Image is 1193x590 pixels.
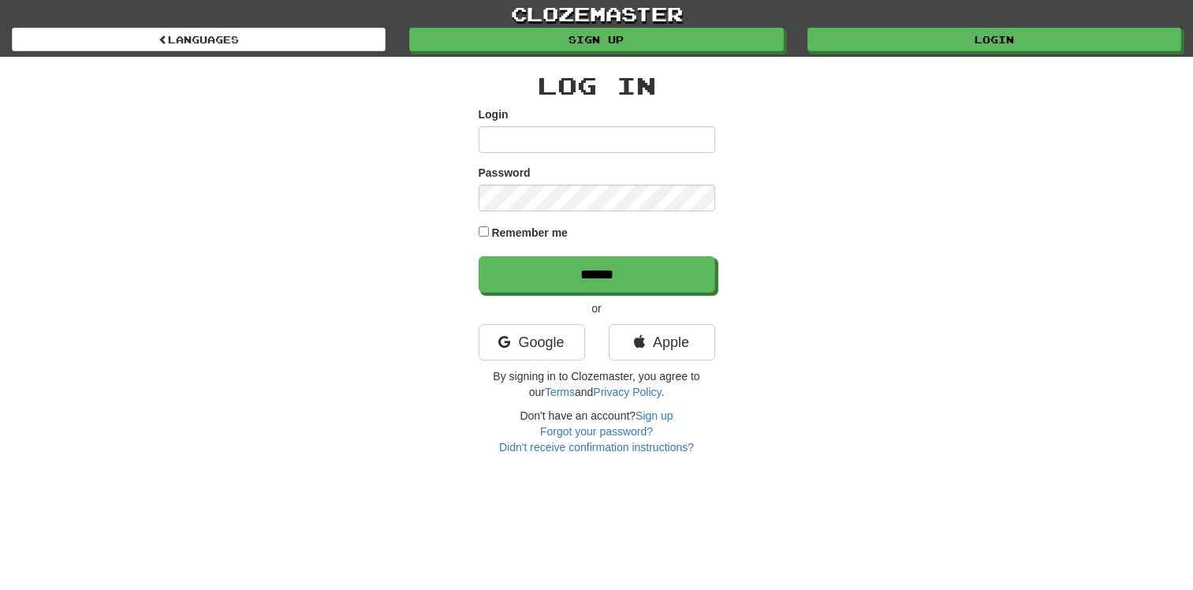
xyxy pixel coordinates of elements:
[807,28,1181,51] a: Login
[593,386,661,398] a: Privacy Policy
[499,441,694,454] a: Didn't receive confirmation instructions?
[409,28,783,51] a: Sign up
[479,408,715,455] div: Don't have an account?
[636,409,673,422] a: Sign up
[479,165,531,181] label: Password
[12,28,386,51] a: Languages
[540,425,653,438] a: Forgot your password?
[479,368,715,400] p: By signing in to Clozemaster, you agree to our and .
[479,106,509,122] label: Login
[479,73,715,99] h2: Log In
[479,301,715,316] p: or
[545,386,575,398] a: Terms
[479,324,585,360] a: Google
[491,225,568,241] label: Remember me
[609,324,715,360] a: Apple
